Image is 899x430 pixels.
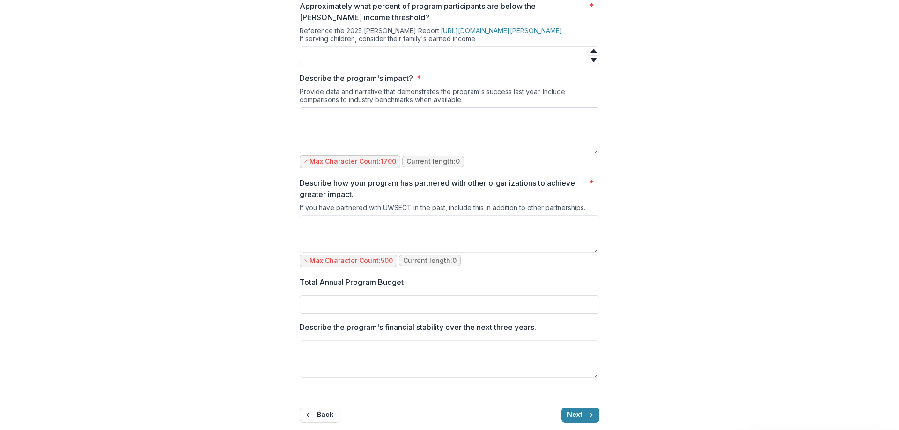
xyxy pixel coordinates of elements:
[406,158,460,166] p: Current length: 0
[403,257,457,265] p: Current length: 0
[441,27,562,35] a: [URL][DOMAIN_NAME][PERSON_NAME]
[300,177,586,200] p: Describe how your program has partnered with other organizations to achieve greater impact.
[300,204,599,215] div: If you have partnered with UWSECT in the past, include this in addition to other partnerships.
[300,408,339,423] button: Back
[300,27,599,46] div: Reference the 2025 [PERSON_NAME] Report: If serving children, consider their family's earned income.
[309,158,396,166] p: Max Character Count: 1700
[300,87,599,107] div: Provide data and narrative that demonstrates the program's success last year. Include comparisons...
[300,0,586,23] p: Approximately what percent of program participants are below the [PERSON_NAME] income threshold?
[300,277,404,288] p: Total Annual Program Budget
[300,321,536,333] p: Describe the program's financial stability over the next three years.
[300,73,413,84] p: Describe the program's impact?
[561,408,599,423] button: Next
[309,257,393,265] p: Max Character Count: 500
